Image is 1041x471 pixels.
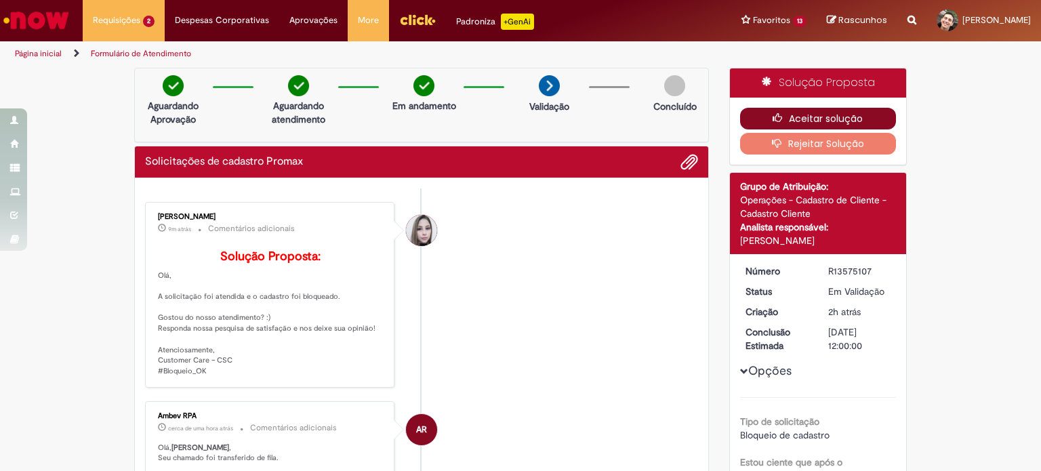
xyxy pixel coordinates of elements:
p: Aguardando atendimento [266,99,331,126]
div: 29/09/2025 08:56:09 [828,305,891,319]
img: img-circle-grey.png [664,75,685,96]
span: cerca de uma hora atrás [168,424,233,432]
p: Aguardando Aprovação [140,99,206,126]
span: 2h atrás [828,306,861,318]
span: Aprovações [289,14,338,27]
img: click_logo_yellow_360x200.png [399,9,436,30]
dt: Status [735,285,819,298]
dt: Criação [735,305,819,319]
dt: Conclusão Estimada [735,325,819,352]
img: ServiceNow [1,7,71,34]
div: [PERSON_NAME] [740,234,897,247]
time: 29/09/2025 10:10:21 [168,424,233,432]
time: 29/09/2025 10:56:13 [168,225,191,233]
dt: Número [735,264,819,278]
button: Aceitar solução [740,108,897,129]
b: [PERSON_NAME] [171,443,229,453]
div: Grupo de Atribuição: [740,180,897,193]
p: Concluído [653,100,697,113]
div: [DATE] 12:00:00 [828,325,891,352]
span: AR [416,413,427,446]
p: Validação [529,100,569,113]
p: +GenAi [501,14,534,30]
p: Em andamento [392,99,456,112]
div: Padroniza [456,14,534,30]
span: 13 [793,16,807,27]
span: Favoritos [753,14,790,27]
span: 9m atrás [168,225,191,233]
div: Operações - Cadastro de Cliente - Cadastro Cliente [740,193,897,220]
img: check-circle-green.png [163,75,184,96]
div: Ambev RPA [158,412,384,420]
span: Requisições [93,14,140,27]
div: Em Validação [828,285,891,298]
img: check-circle-green.png [413,75,434,96]
div: Daniele Aparecida Queiroz [406,215,437,246]
img: check-circle-green.png [288,75,309,96]
div: Ambev RPA [406,414,437,445]
div: Solução Proposta [730,68,907,98]
b: Tipo de solicitação [740,415,819,428]
span: Despesas Corporativas [175,14,269,27]
div: Analista responsável: [740,220,897,234]
div: R13575107 [828,264,891,278]
time: 29/09/2025 08:56:09 [828,306,861,318]
a: Formulário de Atendimento [91,48,191,59]
button: Rejeitar Solução [740,133,897,155]
a: Página inicial [15,48,62,59]
span: [PERSON_NAME] [962,14,1031,26]
ul: Trilhas de página [10,41,684,66]
b: Solução Proposta: [220,249,321,264]
span: Bloqueio de cadastro [740,429,830,441]
button: Adicionar anexos [680,153,698,171]
h2: Solicitações de cadastro Promax Histórico de tíquete [145,156,303,168]
span: Rascunhos [838,14,887,26]
span: More [358,14,379,27]
a: Rascunhos [827,14,887,27]
img: arrow-next.png [539,75,560,96]
span: 2 [143,16,155,27]
small: Comentários adicionais [208,223,295,234]
p: Olá, A solicitação foi atendida e o cadastro foi bloqueado. Gostou do nosso atendimento? :) Respo... [158,250,384,377]
div: [PERSON_NAME] [158,213,384,221]
small: Comentários adicionais [250,422,337,434]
